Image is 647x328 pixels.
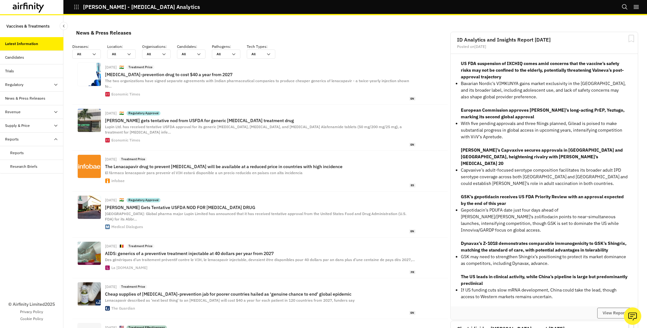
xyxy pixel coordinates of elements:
[461,80,628,100] p: Bavarian Nordic’s VIMKUNYA gains market exclusivity in the [GEOGRAPHIC_DATA], and its broader lab...
[20,309,43,315] a: Privacy Policy
[105,285,117,289] div: [DATE]
[5,109,21,115] div: Revenue
[461,61,624,80] strong: US FDA suspension of IXCHIQ comes amid concerns that the vaccine’s safety risks may not be confin...
[105,179,110,183] img: android-chrome-512x512.png
[105,170,303,175] span: El fármaco lenacapavir para prevenir el VIH estará disponible a un precio reducido en países con ...
[105,72,415,77] p: [MEDICAL_DATA]-prevention drug to cost $40 a year from 2027
[121,285,145,289] p: Treatment Price
[409,97,415,101] span: en
[461,240,626,253] strong: Dynavax’s Z-1018 demonstrates comparable immunogenicity to GSK’s Shingrix, matching the standard ...
[72,105,448,151] a: [DATE]🇮🇳Regulatory Approval[PERSON_NAME] gets tentative nod from USFDA for generic [MEDICAL_DATA]...
[105,251,415,256] p: AIDS: generics of a preventive treatment injectable at 40 dollars per year from 2027
[5,123,30,128] div: Supply & Price
[128,244,153,248] p: Treatment Price
[105,138,110,142] img: et.jpg
[622,2,628,12] button: Search
[105,205,415,210] p: [PERSON_NAME] Gets Tentative USFDA NOD FOR [MEDICAL_DATA] DRUG
[105,157,117,161] div: [DATE]
[74,2,200,12] button: [PERSON_NAME] - [MEDICAL_DATA] Analytics
[409,270,415,274] span: fr
[128,65,153,69] p: Treatment Price
[72,59,448,105] a: [DATE]🇮🇳Treatment Price[MEDICAL_DATA]-prevention drug to cost $40 a year from 2027The two organiz...
[409,311,415,315] span: en
[107,44,142,49] p: Location :
[78,242,101,265] img: Q3TRYJON5ZFIXGBDF65PBR2UIQ.jpg
[105,92,110,96] img: et.jpg
[72,44,107,49] p: Diseases :
[457,45,631,49] div: Posted on [DATE]
[111,225,143,229] div: Medical Dialogues
[247,44,282,49] p: Tech Types :
[119,65,124,70] p: 🇮🇳
[461,274,627,286] strong: The US leads in clinical activity, while China’s pipeline is large but predominantly preclinical
[78,109,101,132] img: articleshow.jpg
[105,211,406,221] span: [GEOGRAPHIC_DATA]: Global pharma major Lupin Limited has announced that it has received tentative...
[597,308,631,318] button: View Report
[8,301,55,308] p: © Airfinity Limited 2025
[10,164,37,169] div: Research Briefs
[461,107,624,120] strong: European Commission approves [PERSON_NAME]’s long-acting PrEP, Yeztugo, marking its second global...
[5,68,14,74] div: Trials
[119,197,124,203] p: 🇮🇳
[119,111,124,116] p: 🇮🇳
[119,244,124,249] p: 🇧🇪
[105,164,415,169] p: The Lenacapavir drug to prevent [MEDICAL_DATA] will be available at a reduced price in countries ...
[105,198,117,202] div: [DATE]
[111,306,135,310] div: The Guardian
[60,22,68,30] button: Close Sidebar
[105,266,110,270] img: apple-touch-icon-180.png
[76,28,131,37] div: News & Press Releases
[128,111,159,115] p: Regulatory Approval
[111,92,140,96] div: Economic Times
[105,118,415,123] p: [PERSON_NAME] gets tentative nod from USFDA for generic [MEDICAL_DATA] treatment drug
[409,143,415,147] span: en
[177,44,212,49] p: Candidates :
[5,95,45,101] div: News & Press Releases
[461,194,624,206] strong: GSK’s gepotidacin receives US FDA Priority Review with an approval expected by the end of this year
[461,147,623,166] strong: [PERSON_NAME]’s Capvaxive secures approvals in [GEOGRAPHIC_DATA] and [GEOGRAPHIC_DATA], heighteni...
[121,157,145,161] p: Treatment Price
[409,229,415,233] span: en
[20,316,43,322] a: Cookie Policy
[6,20,49,32] p: Vaccines & Treatments
[111,138,140,142] div: Economic Times
[128,198,159,202] p: Regulatory Approval
[5,41,38,47] div: Latest Information
[78,196,101,219] img: 231729-lupin-50-3.jpg
[461,253,628,267] p: GSK may need to strengthen Shingrix’s positioning to protect its market dominance as competitors,...
[72,278,448,319] a: [DATE]Treatment PriceCheap supplies of [MEDICAL_DATA]-prevention jab for poorer countries hailed ...
[461,120,628,140] p: With five pending approvals and three filings planned, Gilead is poised to make substantial progr...
[627,35,635,43] svg: Bookmark Report
[78,63,101,86] img: articleshow.jpg
[105,298,355,303] span: Lenacapavir described as ‘next best thing’ to an [MEDICAL_DATA] will cost $40 a year for each pat...
[5,55,24,60] div: Candidates
[105,111,117,115] div: [DATE]
[461,207,628,233] p: Gepotidacin’s PDUFA date just four days ahead of [PERSON_NAME]/[PERSON_NAME]'s zoliflodacin point...
[72,192,448,238] a: [DATE]🇮🇳Regulatory Approval[PERSON_NAME] Gets Tentative USFDA NOD FOR [MEDICAL_DATA] DRUG[GEOGRAP...
[105,124,402,134] span: Lupin Ltd. has received tentative USFDA approval for its generic [MEDICAL_DATA], [MEDICAL_DATA], ...
[72,238,448,278] a: [DATE]🇧🇪Treatment PriceAIDS: generics of a preventive treatment injectable at 40 dollars per year...
[105,78,409,89] span: The two organizations have signed separate agreements with Indian pharmaceutical companies to pro...
[78,282,101,305] img: 4291.jpg
[10,150,24,156] div: Reports
[409,183,415,187] span: es
[83,4,200,10] p: [PERSON_NAME] - [MEDICAL_DATA] Analytics
[212,44,247,49] p: Pathogens :
[105,306,110,311] img: apple-touch-icon-512.png
[5,136,19,142] div: Reports
[78,155,101,178] img: fallback-promo-image-1200x630.png
[457,37,631,42] h2: ID Analytics and Insights Report [DATE]
[105,244,117,248] div: [DATE]
[105,292,415,297] p: Cheap supplies of [MEDICAL_DATA]-prevention jab for poorer countries hailed as ‘genuine chance to...
[5,82,23,88] div: Regulatory
[105,225,110,229] img: favicon.ico
[111,179,125,183] div: infobae
[461,167,628,187] p: Capvaxive’s adult-focused serotype composition facilitates its broader adult IPD serotype coverag...
[105,65,117,69] div: [DATE]
[461,287,628,300] p: If US funding cuts slow mRNA development, China could take the lead, though access to Western mar...
[142,44,177,49] p: Organisations :
[624,307,641,325] button: Ask our analysts
[111,266,147,270] div: La [DOMAIN_NAME]
[105,257,415,262] span: Des génériques d’un traitement préventif contre le VIH, le lenacapavir injectable, devraient être...
[72,151,448,191] a: [DATE]Treatment PriceThe Lenacapavir drug to prevent [MEDICAL_DATA] will be available at a reduce...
